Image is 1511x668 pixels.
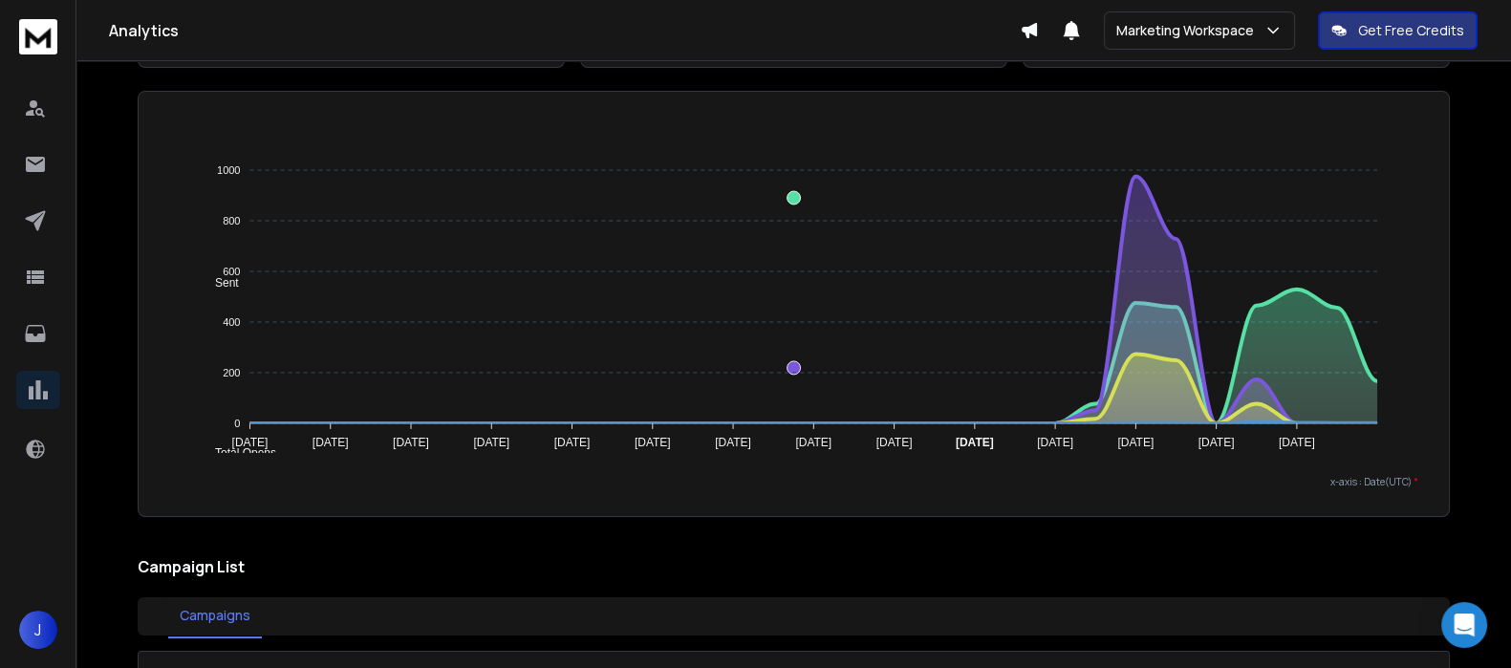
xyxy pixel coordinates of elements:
span: Total Opens [201,446,276,460]
tspan: [DATE] [956,436,994,449]
p: Marketing Workspace [1116,21,1262,40]
p: Get Free Credits [1358,21,1464,40]
tspan: [DATE] [231,436,268,449]
span: Sent [201,276,239,290]
tspan: [DATE] [876,436,913,449]
tspan: [DATE] [635,436,671,449]
img: logo [19,19,57,54]
tspan: [DATE] [553,436,590,449]
h2: Campaign List [138,555,1450,578]
tspan: 0 [234,418,240,429]
tspan: [DATE] [1118,436,1155,449]
tspan: [DATE] [313,436,349,449]
tspan: [DATE] [393,436,429,449]
tspan: [DATE] [1279,436,1315,449]
button: J [19,611,57,649]
tspan: [DATE] [473,436,509,449]
tspan: [DATE] [1037,436,1073,449]
button: Get Free Credits [1318,11,1478,50]
div: Open Intercom Messenger [1441,602,1487,648]
tspan: [DATE] [1198,436,1235,449]
tspan: [DATE] [715,436,751,449]
tspan: [DATE] [795,436,831,449]
h1: Analytics [109,19,1020,42]
tspan: 800 [223,215,240,226]
tspan: 200 [223,367,240,378]
tspan: 600 [223,266,240,277]
tspan: 400 [223,316,240,328]
tspan: 1000 [217,164,240,176]
p: x-axis : Date(UTC) [169,475,1418,489]
button: Campaigns [168,594,262,638]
